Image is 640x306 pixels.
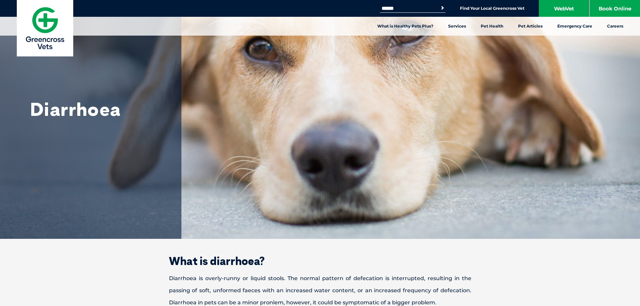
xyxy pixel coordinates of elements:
a: Emergency Care [550,17,600,36]
a: Find Your Local Greencross Vet [460,6,524,11]
a: Careers [600,17,631,36]
h1: Diarrhoea [30,99,165,119]
h2: What is diarrhoea? [145,256,495,266]
a: Services [441,17,473,36]
a: What is Healthy Pets Plus? [370,17,441,36]
a: Pet Articles [511,17,550,36]
a: Pet Health [473,17,511,36]
button: Search [439,5,446,11]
